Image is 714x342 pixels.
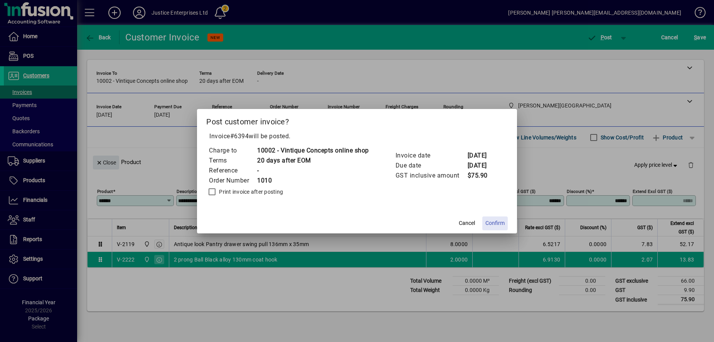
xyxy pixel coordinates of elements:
[209,146,257,156] td: Charge to
[209,166,257,176] td: Reference
[230,132,249,140] span: #6394
[217,188,283,196] label: Print invoice after posting
[485,219,505,227] span: Confirm
[459,219,475,227] span: Cancel
[197,109,517,131] h2: Post customer invoice?
[257,176,369,186] td: 1010
[395,151,467,161] td: Invoice date
[467,161,498,171] td: [DATE]
[257,156,369,166] td: 20 days after EOM
[395,171,467,181] td: GST inclusive amount
[206,132,508,141] p: Invoice will be posted .
[482,216,508,230] button: Confirm
[209,176,257,186] td: Order Number
[209,156,257,166] td: Terms
[467,151,498,161] td: [DATE]
[257,146,369,156] td: 10002 - Vintique Concepts online shop
[257,166,369,176] td: -
[395,161,467,171] td: Due date
[467,171,498,181] td: $75.90
[455,216,479,230] button: Cancel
